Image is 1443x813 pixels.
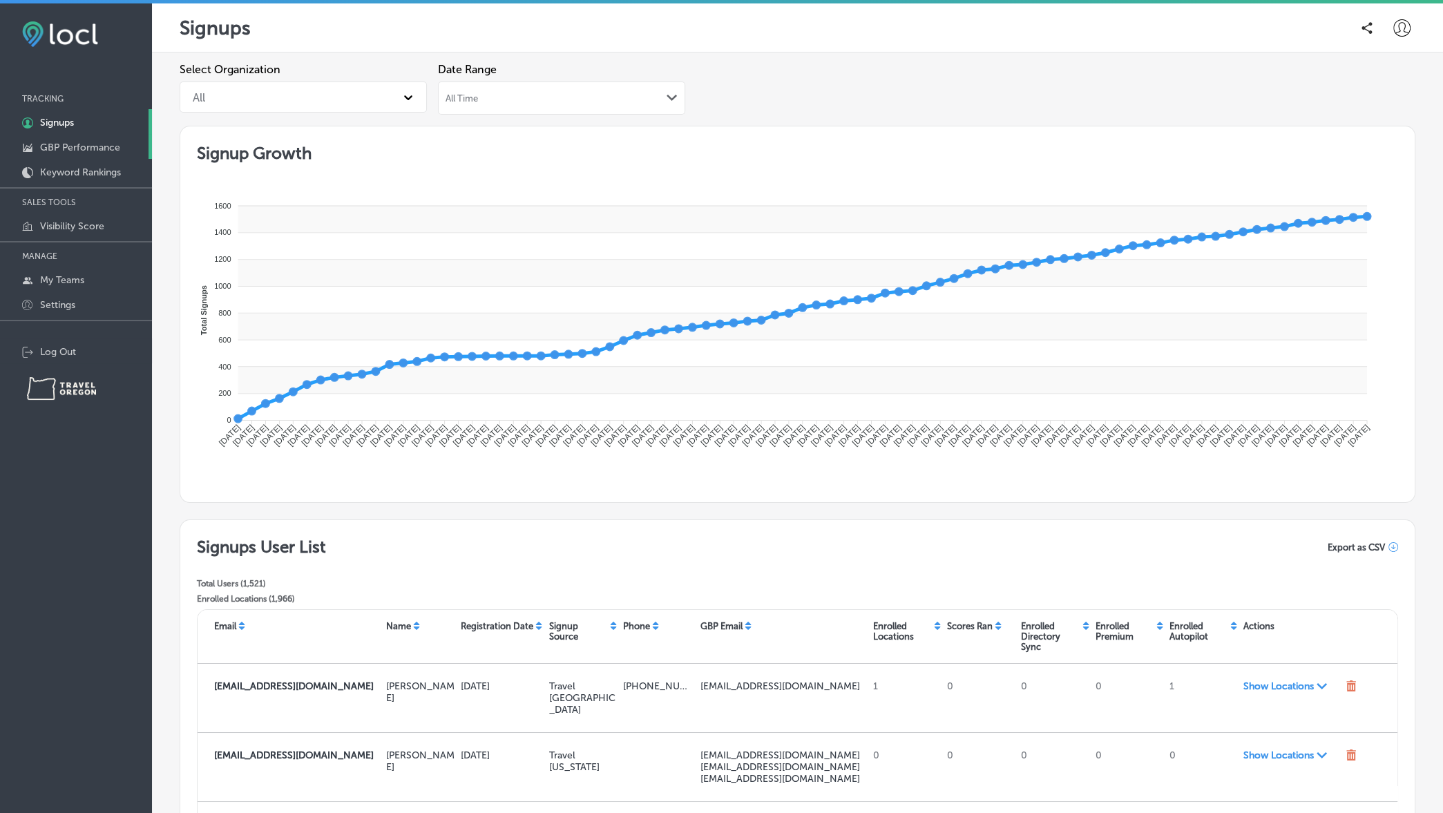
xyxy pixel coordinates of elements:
tspan: 1200 [214,255,231,263]
tspan: [DATE] [1112,423,1138,448]
span: Show Locations [1243,680,1340,692]
tspan: [DATE] [919,423,945,448]
p: [DATE] [461,680,544,692]
tspan: [DATE] [630,423,656,448]
tspan: [DATE] [906,423,931,448]
tspan: [DATE] [809,423,834,448]
tspan: [DATE] [864,423,890,448]
tspan: [DATE] [823,423,848,448]
label: Date Range [438,63,685,76]
p: Scores Ran [947,621,993,631]
p: Enrolled Autopilot [1169,621,1228,642]
p: GBP Email [700,621,743,631]
tspan: [DATE] [217,423,242,448]
tspan: [DATE] [245,423,270,448]
tspan: [DATE] [1153,423,1178,448]
p: steph@elevatepdx.com [700,680,867,692]
strong: [EMAIL_ADDRESS][DOMAIN_NAME] [214,680,374,692]
tspan: [DATE] [423,423,449,448]
tspan: [DATE] [946,423,972,448]
p: Signups [180,17,251,39]
p: Email [214,621,236,631]
tspan: 1600 [214,202,231,210]
p: Phone [623,621,650,631]
tspan: [DATE] [1071,423,1096,448]
tspan: [DATE] [1126,423,1151,448]
tspan: [DATE] [354,423,380,448]
tspan: [DATE] [451,423,477,448]
div: 0 [1090,675,1164,721]
p: Signup Source [549,621,608,642]
tspan: [DATE] [1029,423,1055,448]
p: hello@swankhouse.com [700,761,867,773]
p: Visibility Score [40,220,104,232]
tspan: [DATE] [699,423,725,448]
tspan: [DATE] [602,423,628,448]
p: Registration Date [461,621,533,631]
tspan: [DATE] [727,423,752,448]
tspan: [DATE] [850,423,876,448]
div: 0 [867,744,941,790]
p: Actions [1243,621,1274,631]
tspan: [DATE] [988,423,1013,448]
tspan: [DATE] [272,423,298,448]
tspan: [DATE] [1305,423,1330,448]
tspan: [DATE] [327,423,353,448]
p: steph@elevatepdx.com [214,680,381,692]
tspan: [DATE] [740,423,766,448]
div: 0 [942,675,1015,721]
tspan: [DATE] [231,423,256,448]
tspan: [DATE] [1194,423,1220,448]
tspan: [DATE] [341,423,367,448]
img: fda3e92497d09a02dc62c9cd864e3231.png [22,21,98,47]
p: Enrolled Locations [872,621,931,642]
tspan: 600 [218,336,231,344]
tspan: [DATE] [561,423,586,448]
div: 1 [1164,675,1238,721]
tspan: [DATE] [960,423,986,448]
p: Keyword Rankings [40,166,121,178]
tspan: [DATE] [616,423,642,448]
tspan: [DATE] [589,423,614,448]
tspan: [DATE] [1291,423,1317,448]
tspan: [DATE] [1318,423,1344,448]
tspan: [DATE] [1181,423,1206,448]
p: My Teams [40,274,84,286]
p: Signups [40,117,74,128]
tspan: [DATE] [1332,423,1357,448]
tspan: [DATE] [1277,423,1303,448]
text: Total Signups [200,285,208,335]
span: All Time [446,93,478,104]
tspan: 800 [218,309,231,317]
tspan: [DATE] [1263,423,1289,448]
p: Stephanie Van Dyke [386,680,455,704]
tspan: [DATE] [437,423,463,448]
p: Tracy Treiger [386,749,455,773]
img: Travel Oregon [27,377,96,400]
tspan: [DATE] [685,423,711,448]
span: Remove user from your referral organization. [1346,749,1357,763]
tspan: [DATE] [781,423,807,448]
tspan: [DATE] [1222,423,1248,448]
tspan: [DATE] [1208,423,1234,448]
tspan: [DATE] [767,423,793,448]
p: Total Users ( 1,521 ) [197,579,326,589]
tspan: [DATE] [479,423,504,448]
p: Enrolled Locations ( 1,966 ) [197,594,326,604]
p: Travel [GEOGRAPHIC_DATA] [549,680,618,716]
h2: Signups User List [197,537,326,557]
p: [PHONE_NUMBER] [623,680,695,692]
tspan: [DATE] [465,423,490,448]
tspan: [DATE] [1057,423,1082,448]
div: 1 [867,675,941,721]
span: Export as CSV [1328,542,1385,553]
p: Name [386,621,411,631]
tspan: 200 [218,389,231,397]
tspan: [DATE] [1043,423,1069,448]
p: Enrolled Directory Sync [1021,621,1080,652]
tspan: 400 [218,362,231,370]
tspan: [DATE] [314,423,339,448]
tspan: [DATE] [1250,423,1275,448]
span: Show Locations [1243,749,1340,761]
p: Log Out [40,346,76,358]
